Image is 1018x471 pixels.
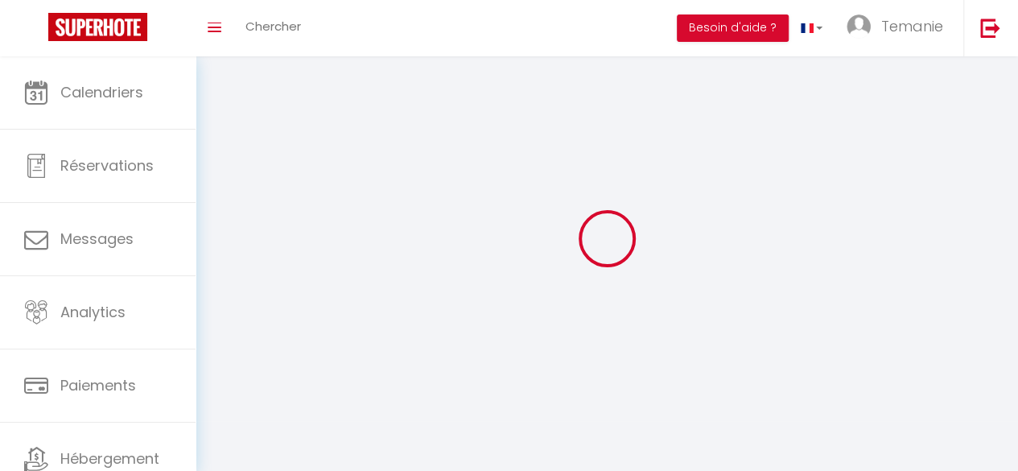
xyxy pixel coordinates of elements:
span: Hébergement [60,448,159,469]
span: Analytics [60,302,126,322]
span: Réservations [60,155,154,176]
span: Temanie [881,16,943,36]
span: Paiements [60,375,136,395]
span: Chercher [245,18,301,35]
img: Super Booking [48,13,147,41]
button: Besoin d'aide ? [677,14,789,42]
span: Calendriers [60,82,143,102]
img: ... [847,14,871,39]
button: Ouvrir le widget de chat LiveChat [13,6,61,55]
img: logout [980,18,1000,38]
span: Messages [60,229,134,249]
